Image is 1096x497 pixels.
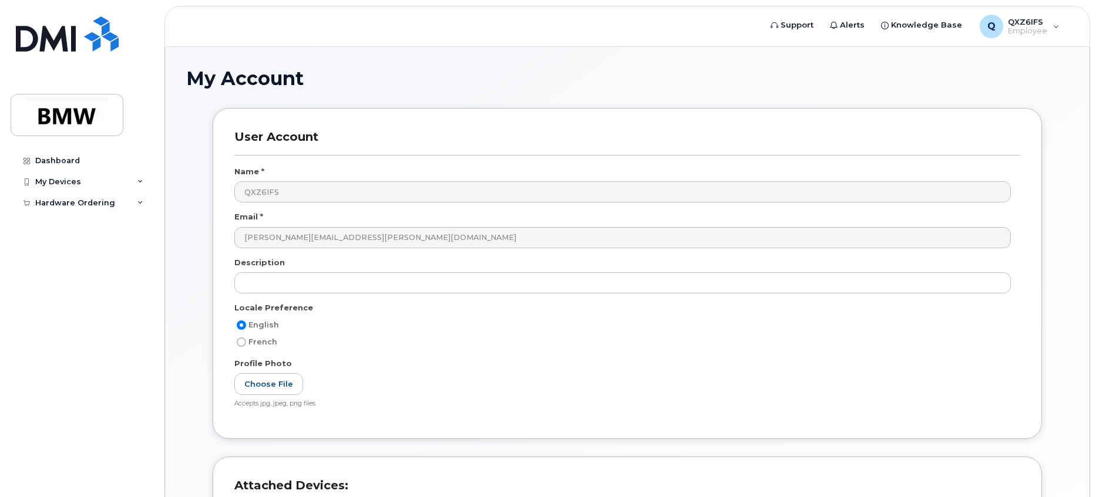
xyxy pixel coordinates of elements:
input: French [237,337,246,347]
label: Description [234,257,285,268]
span: English [248,320,279,329]
label: Locale Preference [234,302,313,313]
label: Name * [234,166,264,177]
label: Profile Photo [234,358,292,369]
input: English [237,320,246,330]
h1: My Account [186,68,1068,89]
div: Accepts jpg, jpeg, png files [234,400,1011,408]
h3: User Account [234,130,1020,155]
span: French [248,337,277,346]
label: Choose File [234,373,303,395]
label: Email * [234,211,263,222]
